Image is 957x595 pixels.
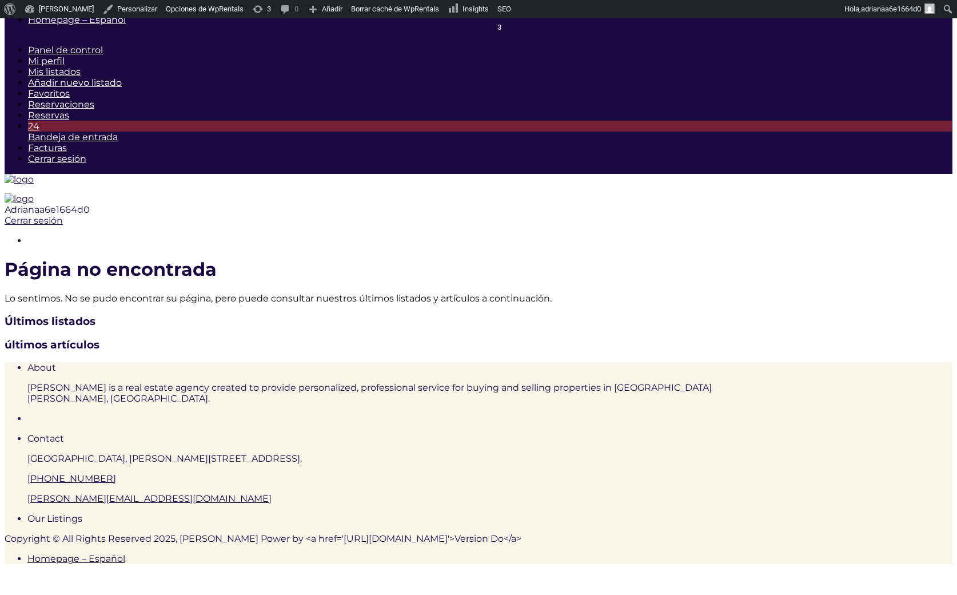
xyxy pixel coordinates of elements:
[28,110,69,121] a: Reservas
[28,14,126,25] a: Homepage – Español
[28,45,103,55] a: Panel de control
[27,473,116,484] a: [PHONE_NUMBER]
[27,362,56,373] span: About
[28,142,67,153] a: Facturas
[27,382,771,404] p: [PERSON_NAME] is a real estate agency created to provide personalized, professional service for b...
[28,153,86,164] a: Cerrar sesión
[28,99,94,110] a: Reservaciones
[5,338,753,351] h3: últimos artículos
[28,77,122,88] a: Añadir nuevo listado
[5,215,63,226] a: Cerrar sesión
[27,433,64,444] span: Contact
[5,293,753,304] p: Lo sentimos. No se pudo encontrar su página, pero puede consultar nuestros últimos listados y art...
[5,193,34,204] img: logo
[5,204,90,215] span: Adrianaa6e1664d0
[28,55,65,66] a: Mi perfil
[27,493,272,504] a: [PERSON_NAME][EMAIL_ADDRESS][DOMAIN_NAME]
[5,258,753,280] h1: Página no encontrada
[28,121,952,142] a: 24Bandeja de entrada
[27,453,771,464] p: [GEOGRAPHIC_DATA], [PERSON_NAME][STREET_ADDRESS].
[28,66,81,77] a: Mis listados
[5,174,34,185] img: logo
[27,513,82,524] span: Our Listings
[27,553,125,564] a: Homepage – Español
[5,533,521,544] span: Copyright © All Rights Reserved 2025, [PERSON_NAME] Power by <a href='[URL][DOMAIN_NAME]'>Version...
[497,18,511,37] div: 3
[28,121,952,132] div: 24
[28,88,70,99] a: Favoritos
[5,315,753,328] h3: Últimos listados
[861,5,921,13] span: adrianaa6e1664d0
[497,5,511,13] span: SEO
